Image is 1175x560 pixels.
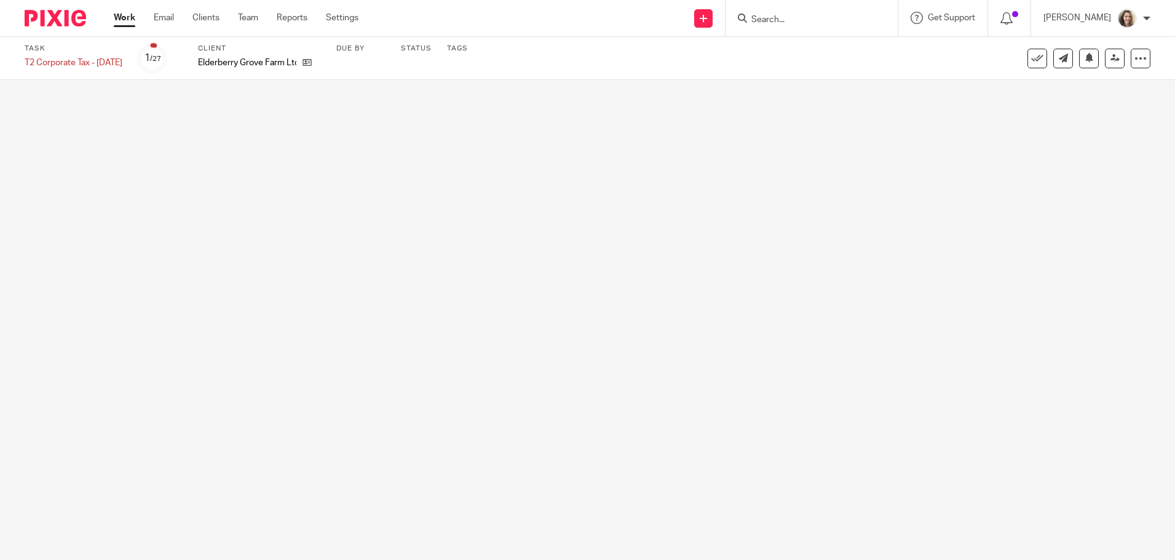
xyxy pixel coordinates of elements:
[198,44,321,54] label: Client
[447,44,468,54] label: Tags
[150,55,161,62] small: /27
[25,44,122,54] label: Task
[114,12,135,24] a: Work
[326,12,358,24] a: Settings
[750,15,861,26] input: Search
[198,57,296,69] p: Elderberry Grove Farm Ltd
[1117,9,1137,28] img: IMG_7896.JPG
[144,51,161,65] div: 1
[277,12,307,24] a: Reports
[303,58,312,67] i: Open client page
[192,12,220,24] a: Clients
[1043,12,1111,24] p: [PERSON_NAME]
[154,12,174,24] a: Email
[25,57,122,69] div: T2 Corporate Tax - May 2025
[928,14,975,22] span: Get Support
[25,10,86,26] img: Pixie
[336,44,386,54] label: Due by
[238,12,258,24] a: Team
[25,57,122,69] div: T2 Corporate Tax - [DATE]
[401,44,432,54] label: Status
